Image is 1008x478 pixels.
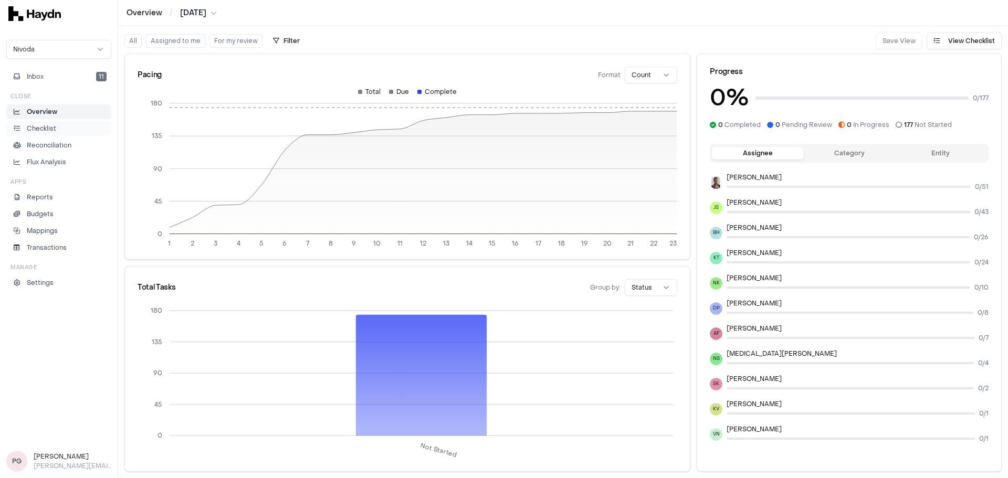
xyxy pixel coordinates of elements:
[10,92,31,100] h3: Close
[34,461,111,471] p: [PERSON_NAME][EMAIL_ADDRESS][DOMAIN_NAME]
[152,132,162,140] tspan: 135
[590,283,621,292] span: Group by:
[34,452,111,461] h3: [PERSON_NAME]
[974,258,989,267] span: 0 / 24
[710,428,722,441] span: VN
[727,324,989,333] p: [PERSON_NAME]
[96,72,107,81] span: 11
[710,353,722,365] span: NS
[973,94,989,102] span: 0 / 177
[710,227,722,239] span: BH
[420,239,426,248] tspan: 12
[27,72,44,81] span: Inbox
[669,239,677,248] tspan: 23
[180,8,217,18] button: [DATE]
[558,239,565,248] tspan: 18
[259,239,264,248] tspan: 5
[804,147,895,160] button: Category
[847,121,889,129] span: In Progress
[727,375,989,383] p: [PERSON_NAME]
[6,155,111,169] a: Flux Analysis
[775,121,832,129] span: Pending Review
[397,239,403,248] tspan: 11
[138,282,175,293] div: Total Tasks
[27,124,56,133] p: Checklist
[727,224,989,232] p: [PERSON_NAME]
[710,67,989,77] div: Progress
[127,8,162,18] a: Overview
[466,239,472,248] tspan: 14
[975,183,989,191] span: 0 / 51
[373,239,381,248] tspan: 10
[775,121,780,129] span: 0
[27,157,66,167] p: Flux Analysis
[927,33,1002,49] button: View Checklist
[979,334,989,342] span: 0 / 7
[978,384,989,392] span: 0 / 2
[6,190,111,205] a: Reports
[710,277,722,290] span: NK
[168,239,171,248] tspan: 1
[979,434,989,443] span: 0 / 1
[209,34,262,48] button: For my review
[727,400,989,408] p: [PERSON_NAME]
[727,425,989,433] p: [PERSON_NAME]
[489,239,496,248] tspan: 15
[153,369,162,377] tspan: 90
[6,240,111,255] a: Transactions
[180,8,206,18] span: [DATE]
[154,400,162,409] tspan: 45
[237,239,240,248] tspan: 4
[6,121,111,136] a: Checklist
[420,441,458,459] tspan: Not Started
[727,274,989,282] p: [PERSON_NAME]
[627,239,634,248] tspan: 21
[718,121,723,129] span: 0
[167,7,175,18] span: /
[710,176,722,189] img: JP Smit
[650,239,657,248] tspan: 22
[282,239,287,248] tspan: 6
[352,239,356,248] tspan: 9
[6,138,111,153] a: Reconciliation
[974,283,989,292] span: 0 / 10
[191,239,194,248] tspan: 2
[710,81,749,114] h3: 0 %
[727,349,989,358] p: [MEDICAL_DATA][PERSON_NAME]
[127,8,217,18] nav: breadcrumb
[904,121,913,129] span: 177
[157,431,162,440] tspan: 0
[727,173,989,182] p: [PERSON_NAME]
[598,71,621,79] span: Format
[710,378,722,390] span: SK
[6,104,111,119] a: Overview
[710,201,722,214] span: JS
[214,239,217,248] tspan: 3
[27,193,53,202] p: Reports
[6,207,111,221] a: Budgets
[710,302,722,315] span: DP
[124,34,142,48] button: All
[974,208,989,216] span: 0 / 43
[27,226,58,236] p: Mappings
[417,88,457,96] div: Complete
[979,409,989,418] span: 0 / 1
[974,233,989,241] span: 0 / 26
[389,88,409,96] div: Due
[6,451,27,472] span: PG
[978,359,989,367] span: 0 / 4
[146,34,205,48] button: Assigned to me
[27,141,71,150] p: Reconciliation
[329,239,333,248] tspan: 8
[157,230,162,238] tspan: 0
[603,239,612,248] tspan: 20
[978,309,989,317] span: 0 / 8
[152,337,162,346] tspan: 135
[712,147,803,160] button: Assignee
[27,278,54,288] p: Settings
[27,209,54,219] p: Budgets
[6,69,111,84] button: Inbox11
[727,299,989,307] p: [PERSON_NAME]
[138,70,162,80] div: Pacing
[6,224,111,238] a: Mappings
